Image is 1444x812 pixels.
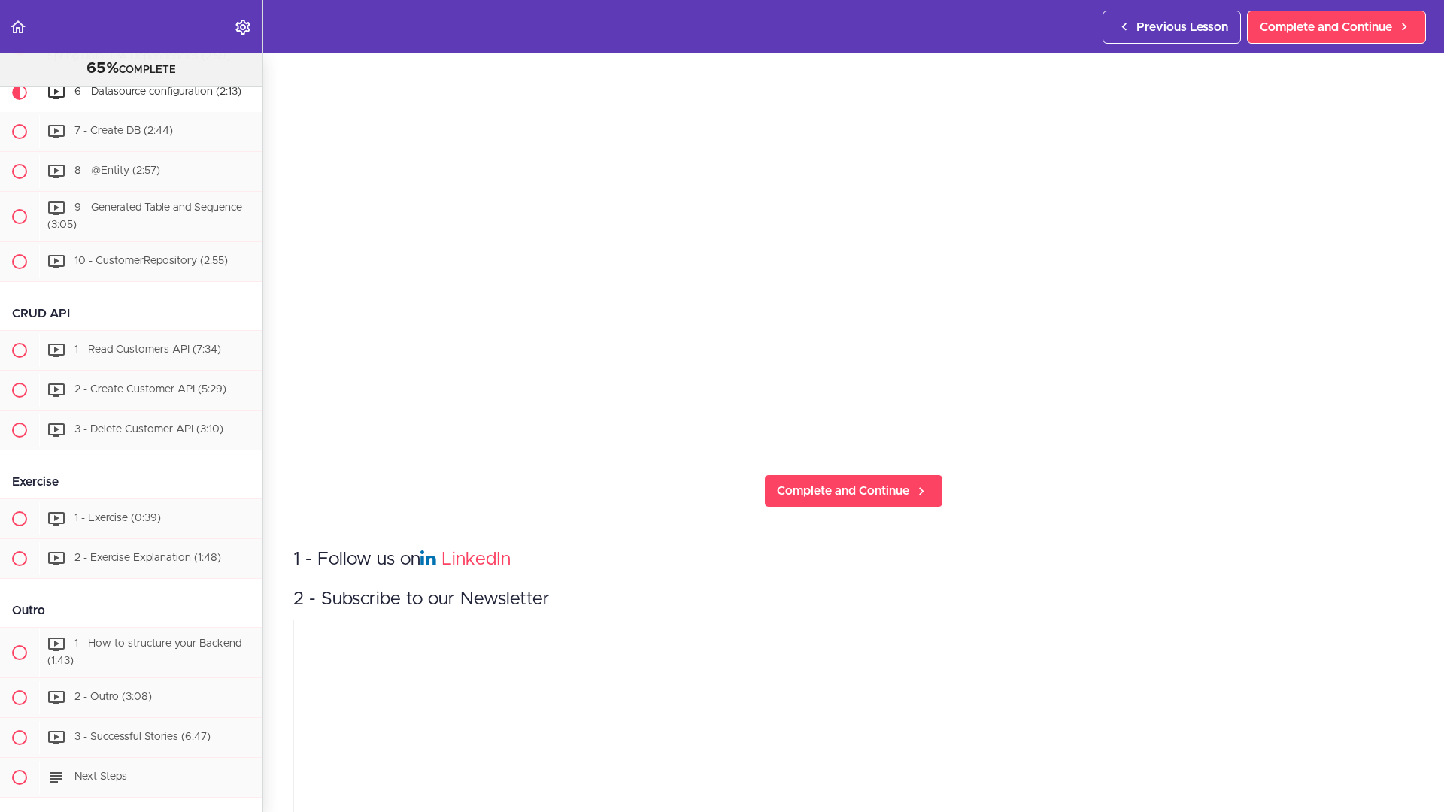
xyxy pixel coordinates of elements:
span: 2 - Create Customer API (5:29) [74,384,226,395]
span: 10 - CustomerRepository (2:55) [74,256,228,266]
a: LinkedIn [441,550,511,568]
span: 6 - Datasource configuration (2:13) [74,87,241,98]
h3: 2 - Subscribe to our Newsletter [293,587,1414,612]
span: 9 - Generated Table and Sequence (3:05) [47,203,242,231]
div: COMPLETE [19,59,244,79]
svg: Back to course curriculum [9,18,27,36]
span: Complete and Continue [1260,18,1392,36]
span: Next Steps [74,771,127,782]
span: 65% [86,61,119,76]
span: 8 - @Entity (2:57) [74,166,160,177]
a: Complete and Continue [1247,11,1426,44]
span: 7 - Create DB (2:44) [74,126,173,137]
span: Previous Lesson [1136,18,1228,36]
span: 1 - Exercise (0:39) [74,513,161,523]
span: 2 - Outro (3:08) [74,692,152,702]
span: 1 - How to structure your Backend (1:43) [47,638,241,666]
span: 2 - Exercise Explanation (1:48) [74,553,221,563]
h3: 1 - Follow us on [293,547,1414,572]
svg: Settings Menu [234,18,252,36]
span: 1 - Read Customers API (7:34) [74,344,221,355]
span: 3 - Delete Customer API (3:10) [74,424,223,435]
span: 3 - Successful Stories (6:47) [74,732,211,742]
a: Previous Lesson [1103,11,1241,44]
